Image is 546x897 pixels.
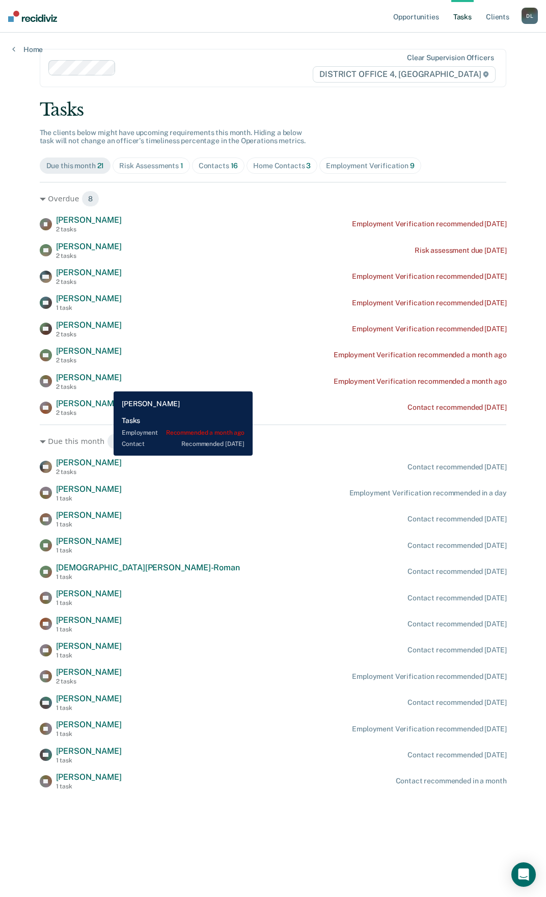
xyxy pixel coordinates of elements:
[407,54,494,62] div: Clear supervision officers
[40,99,507,120] div: Tasks
[56,484,122,494] span: [PERSON_NAME]
[56,294,122,303] span: [PERSON_NAME]
[407,751,506,759] div: Contact recommended [DATE]
[8,11,57,22] img: Recidiviz
[407,541,506,550] div: Contact recommended [DATE]
[352,220,506,228] div: Employment Verification recommended [DATE]
[56,373,122,382] span: [PERSON_NAME]
[407,620,506,628] div: Contact recommended [DATE]
[334,351,506,359] div: Employment Verification recommended a month ago
[56,383,122,390] div: 2 tasks
[56,268,122,277] span: [PERSON_NAME]
[313,66,496,83] span: DISTRICT OFFICE 4, [GEOGRAPHIC_DATA]
[56,521,122,528] div: 1 task
[352,725,506,733] div: Employment Verification recommended [DATE]
[56,599,122,606] div: 1 task
[46,162,104,170] div: Due this month
[352,299,506,307] div: Employment Verification recommended [DATE]
[415,246,506,255] div: Risk assessment due [DATE]
[56,409,122,416] div: 2 tasks
[522,8,538,24] button: DL
[56,536,122,546] span: [PERSON_NAME]
[352,672,506,681] div: Employment Verification recommended [DATE]
[407,567,506,576] div: Contact recommended [DATE]
[407,698,506,707] div: Contact recommended [DATE]
[511,862,536,887] div: Open Intercom Messenger
[56,641,122,651] span: [PERSON_NAME]
[352,325,506,333] div: Employment Verification recommended [DATE]
[56,320,122,330] span: [PERSON_NAME]
[56,694,122,703] span: [PERSON_NAME]
[97,162,104,170] span: 21
[56,704,122,711] div: 1 task
[326,162,415,170] div: Employment Verification
[12,45,43,54] a: Home
[56,495,122,502] div: 1 task
[56,589,122,598] span: [PERSON_NAME]
[56,357,122,364] div: 2 tasks
[56,783,122,790] div: 1 task
[40,433,507,450] div: Due this month 13
[56,772,122,782] span: [PERSON_NAME]
[56,458,122,467] span: [PERSON_NAME]
[56,468,122,476] div: 2 tasks
[410,162,415,170] span: 9
[407,594,506,602] div: Contact recommended [DATE]
[56,667,122,677] span: [PERSON_NAME]
[396,777,507,785] div: Contact recommended in a month
[407,646,506,654] div: Contact recommended [DATE]
[352,272,506,281] div: Employment Verification recommended [DATE]
[56,652,122,659] div: 1 task
[56,563,240,572] span: [DEMOGRAPHIC_DATA][PERSON_NAME]-Roman
[56,399,122,408] span: [PERSON_NAME]
[56,573,240,581] div: 1 task
[334,377,506,386] div: Employment Verification recommended a month ago
[56,215,122,225] span: [PERSON_NAME]
[349,489,507,497] div: Employment Verification recommended in a day
[40,191,507,207] div: Overdue 8
[56,226,122,233] div: 2 tasks
[56,510,122,520] span: [PERSON_NAME]
[56,547,122,554] div: 1 task
[107,433,128,450] span: 13
[56,615,122,625] span: [PERSON_NAME]
[56,252,122,259] div: 2 tasks
[407,463,506,471] div: Contact recommended [DATE]
[199,162,238,170] div: Contacts
[40,128,306,145] span: The clients below might have upcoming requirements this month. Hiding a below task will not chang...
[56,678,122,685] div: 2 tasks
[56,278,122,285] div: 2 tasks
[56,720,122,729] span: [PERSON_NAME]
[522,8,538,24] div: D L
[56,346,122,356] span: [PERSON_NAME]
[119,162,183,170] div: Risk Assessments
[56,242,122,251] span: [PERSON_NAME]
[56,746,122,756] span: [PERSON_NAME]
[56,730,122,737] div: 1 task
[56,304,122,311] div: 1 task
[407,515,506,523] div: Contact recommended [DATE]
[56,626,122,633] div: 1 task
[407,403,506,412] div: Contact recommended [DATE]
[306,162,311,170] span: 3
[81,191,99,207] span: 8
[253,162,311,170] div: Home Contacts
[56,757,122,764] div: 1 task
[56,331,122,338] div: 2 tasks
[180,162,183,170] span: 1
[231,162,238,170] span: 16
